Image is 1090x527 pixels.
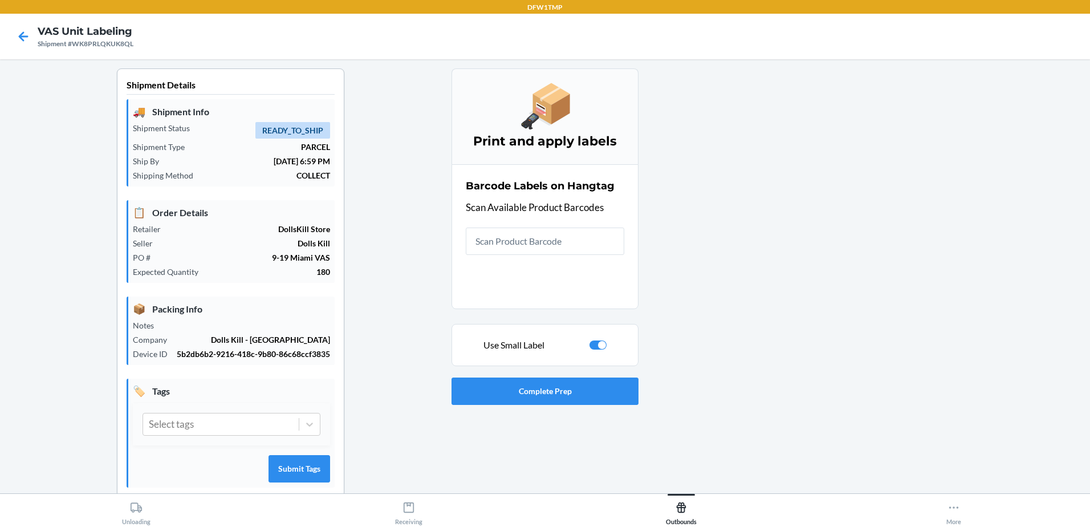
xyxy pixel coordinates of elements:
button: Complete Prep [452,378,638,405]
p: Retailer [133,223,170,235]
p: Ship By [133,155,168,167]
p: Order Details [133,205,330,220]
span: 📦 [133,301,145,317]
span: 📋 [133,205,145,220]
button: Outbounds [545,494,817,525]
p: DFW1TMP [527,2,563,13]
p: DollsKill Store [170,223,330,235]
p: COLLECT [202,169,330,181]
button: Submit Tags [269,455,330,483]
p: Shipping Method [133,169,202,181]
div: Outbounds [666,497,697,525]
p: Use Small Label [483,338,544,352]
p: 180 [208,266,330,278]
div: Shipment #WK8PRLQKUK8QL [38,39,133,49]
button: Receiving [272,494,545,525]
p: 5b2db6b2-9216-418c-9b80-86c68ccf3835 [177,348,330,360]
span: 🏷️ [133,383,145,399]
p: Dolls Kill - [GEOGRAPHIC_DATA] [176,334,330,346]
p: Device ID [133,348,177,360]
p: PARCEL [194,141,330,153]
div: Unloading [122,497,151,525]
p: Scan Available Product Barcodes [466,200,624,215]
button: More [817,494,1090,525]
p: Dolls Kill [162,237,330,249]
h3: Print and apply labels [466,132,624,151]
span: 🚚 [133,104,145,119]
div: Select tags [149,417,194,432]
p: Packing Info [133,301,330,317]
p: [DATE] 6:59 PM [168,155,330,167]
p: Expected Quantity [133,266,208,278]
p: Shipment Status [133,122,199,134]
span: READY_TO_SHIP [255,122,330,139]
div: More [946,497,961,525]
div: Receiving [395,497,422,525]
p: Notes [133,319,163,331]
p: Shipment Info [133,104,330,119]
p: Seller [133,237,162,249]
p: Shipment Type [133,141,194,153]
input: Scan Product Barcode [466,228,624,255]
h4: VAS Unit Labeling [38,24,133,39]
h2: Barcode Labels on Hangtag [466,179,615,193]
p: PO # [133,252,160,263]
p: Company [133,334,176,346]
p: Shipment Details [127,78,335,95]
p: Tags [133,383,330,399]
p: 9-19 Miami VAS [160,252,330,263]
